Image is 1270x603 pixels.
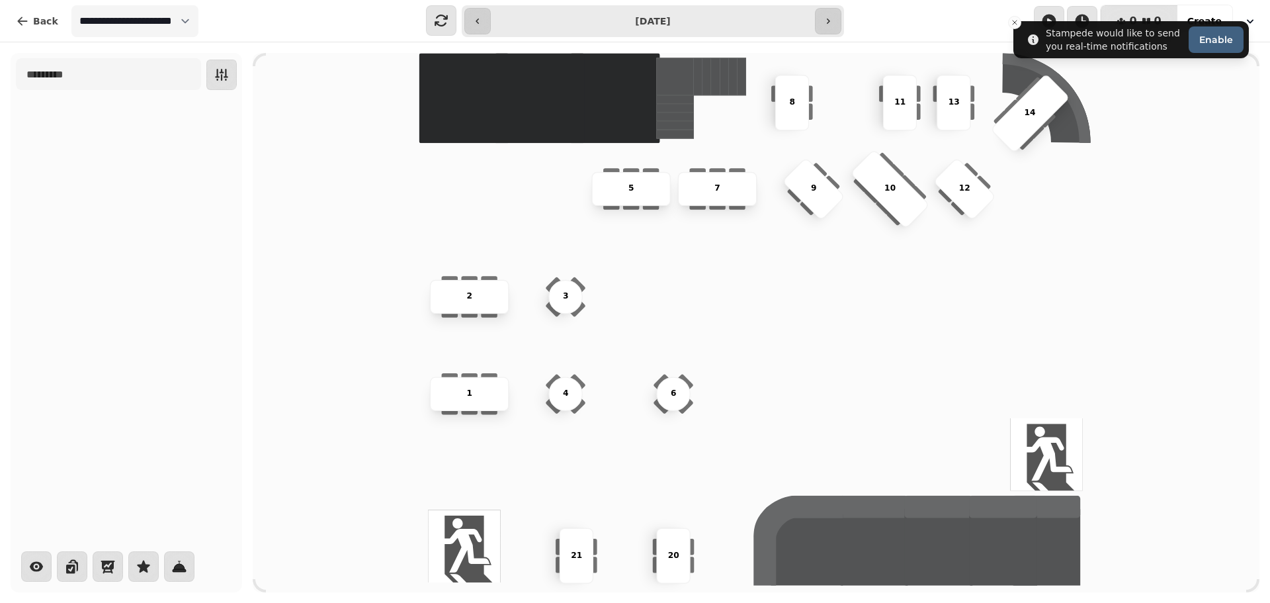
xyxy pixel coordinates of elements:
[1025,107,1036,119] p: 14
[466,388,472,400] p: 1
[1177,5,1232,37] button: Create
[5,5,69,37] button: Back
[1008,16,1021,29] button: Close toast
[563,388,569,400] p: 4
[789,97,795,109] p: 8
[959,183,970,195] p: 12
[466,291,472,302] p: 2
[563,291,569,302] p: 3
[668,549,679,561] p: 20
[1101,5,1177,37] button: 00
[811,183,817,195] p: 9
[571,549,582,561] p: 21
[1189,26,1244,53] button: Enable
[33,17,58,26] span: Back
[671,388,677,400] p: 6
[884,183,896,195] p: 10
[948,97,959,109] p: 13
[1046,26,1183,53] div: Stampede would like to send you real-time notifications
[628,183,634,195] p: 5
[714,183,720,195] p: 7
[894,97,906,109] p: 11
